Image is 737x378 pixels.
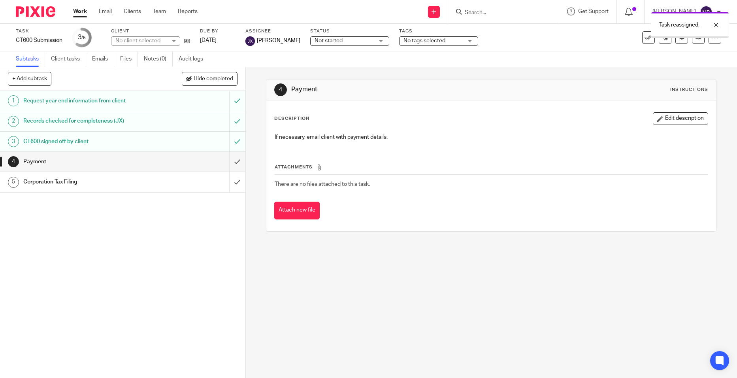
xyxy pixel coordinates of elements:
img: svg%3E [700,6,712,18]
label: Task [16,28,62,34]
a: Notes (0) [144,51,173,67]
span: [PERSON_NAME] [257,37,300,45]
span: No tags selected [403,38,445,43]
a: Files [120,51,138,67]
a: Email [99,8,112,15]
small: /5 [81,36,86,40]
label: Assignee [245,28,300,34]
div: No client selected [115,37,167,45]
p: If necessary, email client with payment details. [275,133,708,141]
img: Pixie [16,6,55,17]
div: 5 [8,177,19,188]
div: 2 [8,116,19,127]
h1: CT600 signed off by client [23,136,155,147]
h1: Corporation Tax Filing [23,176,155,188]
label: Status [310,28,389,34]
span: Not started [315,38,343,43]
label: Client [111,28,190,34]
a: Client tasks [51,51,86,67]
div: 3 [78,33,86,42]
a: Clients [124,8,141,15]
a: Team [153,8,166,15]
label: Due by [200,28,236,34]
div: CT600 Submission [16,36,62,44]
a: Subtasks [16,51,45,67]
h1: Records checked for completeness (JX) [23,115,155,127]
p: Task reassigned. [659,21,699,29]
h1: Payment [23,156,155,168]
p: Description [274,115,309,122]
div: 1 [8,95,19,106]
button: Hide completed [182,72,237,85]
a: Emails [92,51,114,67]
span: Hide completed [194,76,233,82]
button: Attach new file [274,202,320,219]
button: + Add subtask [8,72,51,85]
h1: Request year end information from client [23,95,155,107]
img: svg%3E [245,36,255,46]
div: Instructions [670,87,708,93]
span: [DATE] [200,38,217,43]
a: Reports [178,8,198,15]
span: Attachments [275,165,313,169]
div: 4 [274,83,287,96]
a: Work [73,8,87,15]
h1: Payment [291,85,508,94]
a: Audit logs [179,51,209,67]
div: 4 [8,156,19,167]
div: 3 [8,136,19,147]
span: There are no files attached to this task. [275,181,370,187]
button: Edit description [653,112,708,125]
